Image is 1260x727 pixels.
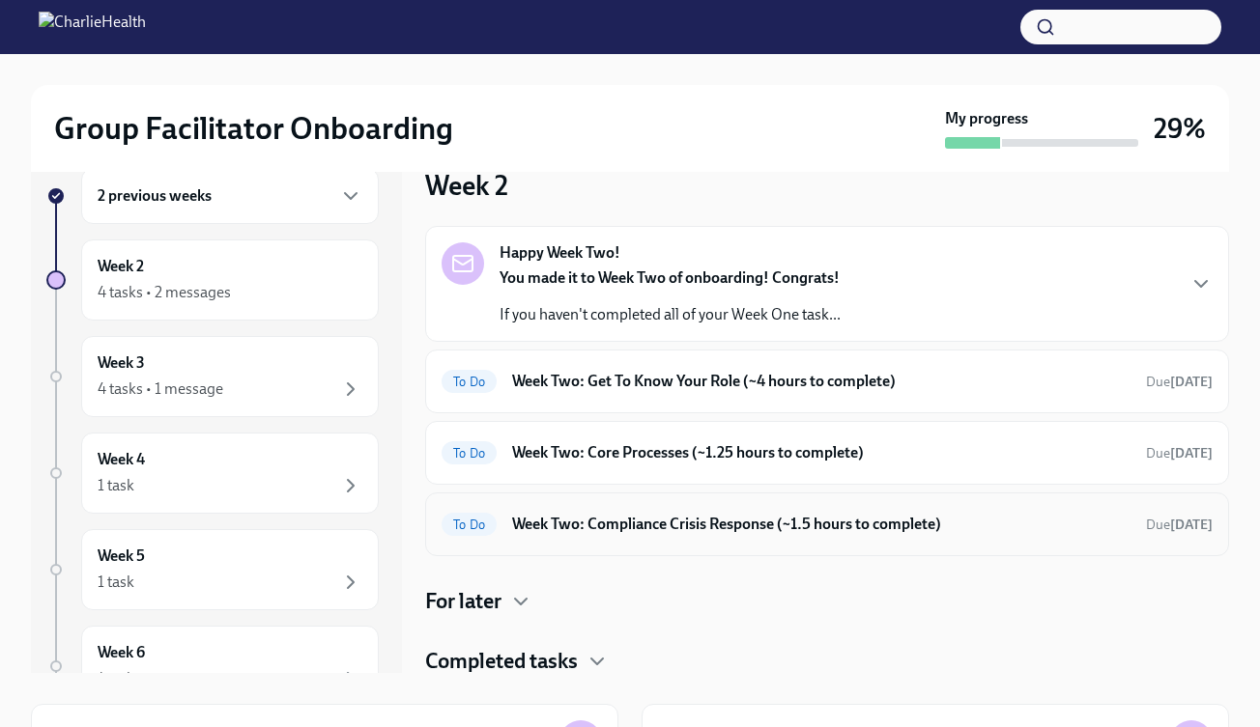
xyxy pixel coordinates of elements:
img: CharlieHealth [39,12,146,42]
h6: 2 previous weeks [98,185,212,207]
h3: 29% [1154,111,1206,146]
h6: Week Two: Core Processes (~1.25 hours to complete) [512,442,1131,463]
a: Week 51 task [46,529,379,610]
div: 1 task [98,475,134,496]
h6: Week 2 [98,256,144,277]
h6: Week 3 [98,352,145,374]
div: 4 tasks • 1 message [98,378,223,400]
a: Week 24 tasks • 2 messages [46,239,379,321]
h6: Week Two: Get To Know Your Role (~4 hours to complete) [512,371,1131,392]
div: For later [425,587,1229,616]
h2: Group Facilitator Onboarding [54,109,453,148]
span: Due [1146,374,1213,390]
h6: Week 6 [98,642,145,663]
span: October 6th, 2025 08:00 [1146,516,1213,534]
strong: [DATE] [1170,374,1213,390]
h4: For later [425,587,501,616]
div: 4 tasks • 2 messages [98,282,231,303]
h6: Week Two: Compliance Crisis Response (~1.5 hours to complete) [512,514,1131,535]
a: Week 41 task [46,433,379,514]
span: Due [1146,517,1213,533]
strong: My progress [945,108,1028,129]
strong: [DATE] [1170,445,1213,461]
a: Week 61 task [46,626,379,707]
a: Week 34 tasks • 1 message [46,336,379,417]
span: October 6th, 2025 08:00 [1146,444,1213,462]
strong: Happy Week Two! [500,242,620,264]
h3: Week 2 [425,168,508,203]
strong: [DATE] [1170,517,1213,533]
span: October 6th, 2025 08:00 [1146,373,1213,391]
span: To Do [442,446,497,461]
h6: Week 4 [98,449,145,470]
span: Due [1146,445,1213,461]
span: To Do [442,517,497,532]
div: Completed tasks [425,647,1229,676]
div: 1 task [98,572,134,593]
strong: You made it to Week Two of onboarding! Congrats! [500,268,840,287]
h4: Completed tasks [425,647,578,676]
a: To DoWeek Two: Compliance Crisis Response (~1.5 hours to complete)Due[DATE] [442,509,1213,540]
span: To Do [442,375,497,389]
a: To DoWeek Two: Get To Know Your Role (~4 hours to complete)Due[DATE] [442,366,1213,397]
p: If you haven't completed all of your Week One task... [500,304,841,325]
a: To DoWeek Two: Core Processes (~1.25 hours to complete)Due[DATE] [442,437,1213,468]
h6: Week 5 [98,545,145,567]
div: 2 previous weeks [81,168,379,224]
div: 1 task [98,668,134,689]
